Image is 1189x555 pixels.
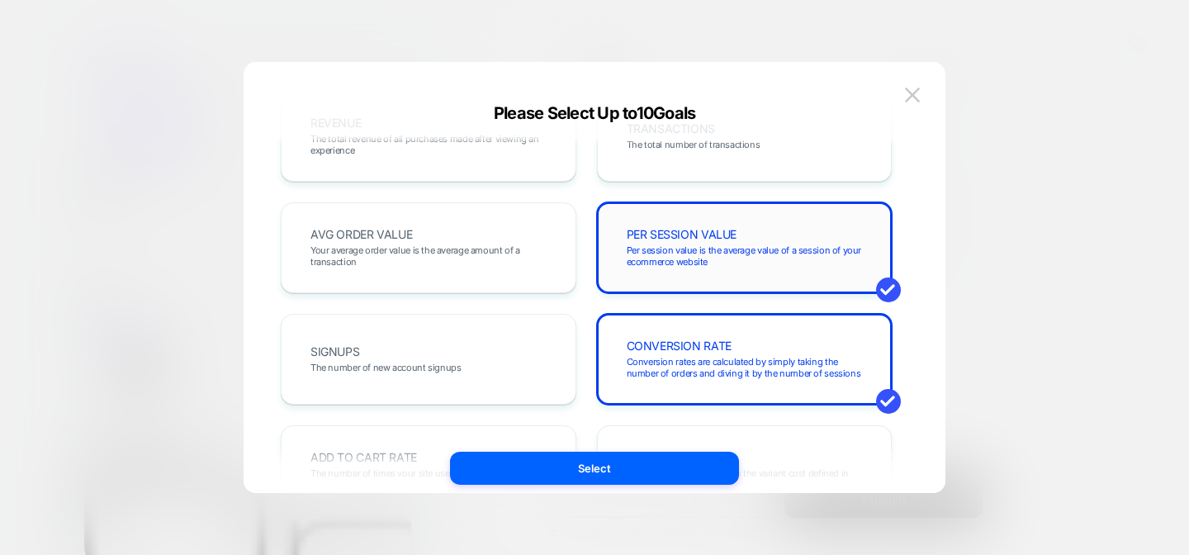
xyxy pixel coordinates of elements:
[627,229,737,240] span: PER SESSION VALUE
[59,68,111,81] span: Instagram
[310,133,547,156] span: The total revenue of all purchases made after viewing an experience
[905,88,920,102] img: close
[310,244,547,268] span: Your average order value is the average amount of a transaction
[627,356,863,379] span: Conversion rates are calculated by simply taking the number of orders and diving it by the number...
[59,96,105,109] span: YouTube
[494,103,696,123] span: Please Select Up to 10 Goals
[627,340,732,352] span: CONVERSION RATE
[59,40,110,54] span: Facebook
[33,68,111,81] a: Instagram
[627,139,760,150] span: The total number of transactions
[627,244,863,268] span: Per session value is the average value of a session of your ecommerce website
[33,40,110,54] a: Facebook
[627,123,715,135] span: TRANSACTIONS
[450,452,739,485] button: Select
[33,96,105,109] a: YouTube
